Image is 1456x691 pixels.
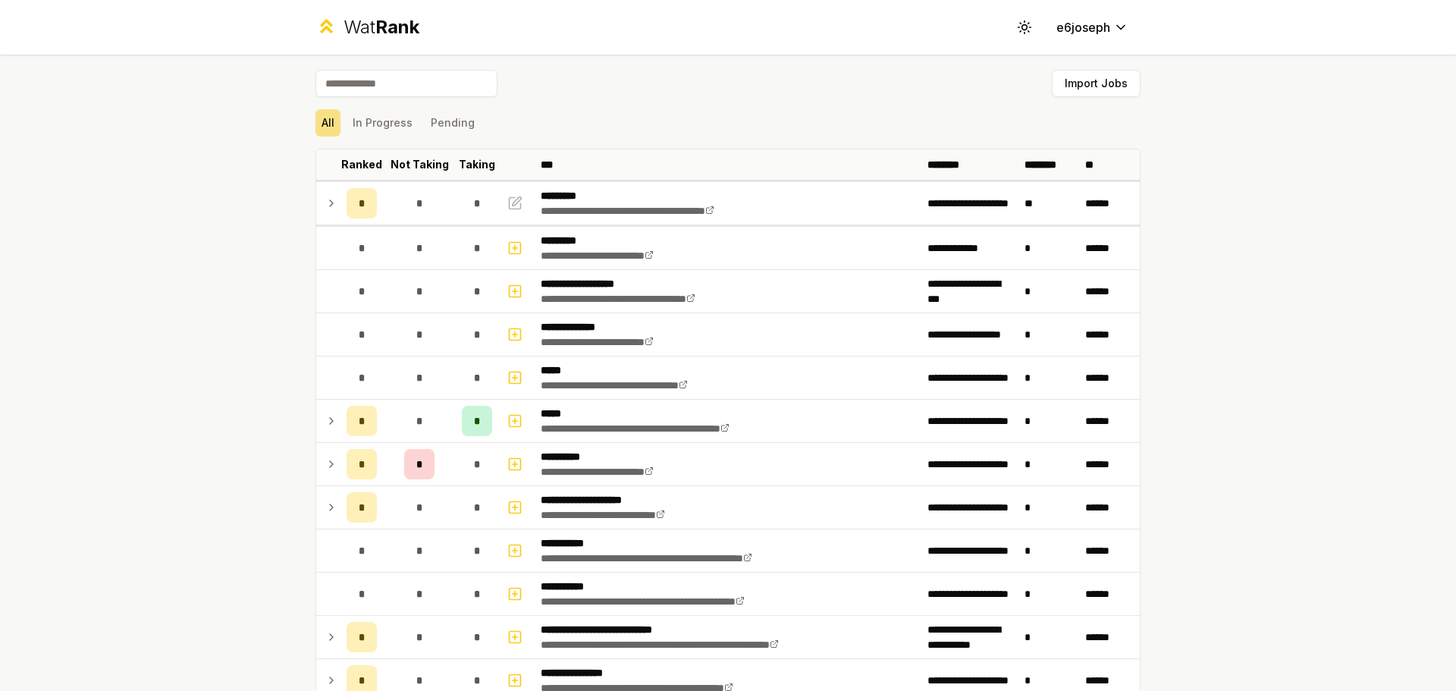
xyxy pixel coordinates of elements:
[341,157,382,172] p: Ranked
[347,109,419,137] button: In Progress
[315,15,419,39] a: WatRank
[375,16,419,38] span: Rank
[315,109,340,137] button: All
[1052,70,1141,97] button: Import Jobs
[1056,18,1110,36] span: e6joseph
[1044,14,1141,41] button: e6joseph
[425,109,481,137] button: Pending
[459,157,495,172] p: Taking
[344,15,419,39] div: Wat
[391,157,449,172] p: Not Taking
